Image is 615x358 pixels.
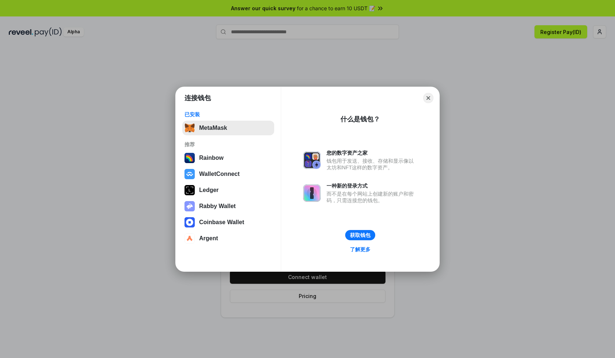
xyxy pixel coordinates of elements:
[340,115,380,124] div: 什么是钱包？
[199,219,244,226] div: Coinbase Wallet
[184,123,195,133] img: svg+xml,%3Csvg%20fill%3D%22none%22%20height%3D%2233%22%20viewBox%3D%220%200%2035%2033%22%20width%...
[184,233,195,244] img: svg+xml,%3Csvg%20width%3D%2228%22%20height%3D%2228%22%20viewBox%3D%220%200%2028%2028%22%20fill%3D...
[350,232,370,238] div: 获取钱包
[184,111,272,118] div: 已安装
[184,217,195,227] img: svg+xml,%3Csvg%20width%3D%2228%22%20height%3D%2228%22%20viewBox%3D%220%200%2028%2028%22%20fill%3D...
[182,167,274,181] button: WalletConnect
[184,153,195,163] img: svg+xml,%3Csvg%20width%3D%22120%22%20height%3D%22120%22%20viewBox%3D%220%200%20120%20120%22%20fil...
[199,125,227,131] div: MetaMask
[303,184,321,202] img: svg+xml,%3Csvg%20xmlns%3D%22http%3A%2F%2Fwww.w3.org%2F2000%2Fsvg%22%20fill%3D%22none%22%20viewBox...
[423,93,433,103] button: Close
[182,183,274,197] button: Ledger
[184,185,195,195] img: svg+xml,%3Csvg%20xmlns%3D%22http%3A%2F%2Fwww.w3.org%2F2000%2Fsvg%22%20width%3D%2228%22%20height%3...
[182,121,274,135] button: MetaMask
[199,203,236,210] div: Rabby Wallet
[327,191,417,204] div: 而不是在每个网站上创建新的账户和密码，只需连接您的钱包。
[184,169,195,179] img: svg+xml,%3Csvg%20width%3D%2228%22%20height%3D%2228%22%20viewBox%3D%220%200%2028%2028%22%20fill%3D...
[184,94,211,102] h1: 连接钱包
[182,231,274,246] button: Argent
[199,155,224,161] div: Rainbow
[199,171,240,177] div: WalletConnect
[199,187,219,193] div: Ledger
[182,199,274,214] button: Rabby Wallet
[345,230,375,240] button: 获取钱包
[327,150,417,156] div: 您的数字资产之家
[184,201,195,211] img: svg+xml,%3Csvg%20xmlns%3D%22http%3A%2F%2Fwww.w3.org%2F2000%2Fsvg%22%20fill%3D%22none%22%20viewBox...
[199,235,218,242] div: Argent
[350,246,370,253] div: 了解更多
[346,245,375,254] a: 了解更多
[327,158,417,171] div: 钱包用于发送、接收、存储和显示像以太坊和NFT这样的数字资产。
[184,141,272,148] div: 推荐
[182,151,274,165] button: Rainbow
[182,215,274,230] button: Coinbase Wallet
[327,182,417,189] div: 一种新的登录方式
[303,151,321,169] img: svg+xml,%3Csvg%20xmlns%3D%22http%3A%2F%2Fwww.w3.org%2F2000%2Fsvg%22%20fill%3D%22none%22%20viewBox...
